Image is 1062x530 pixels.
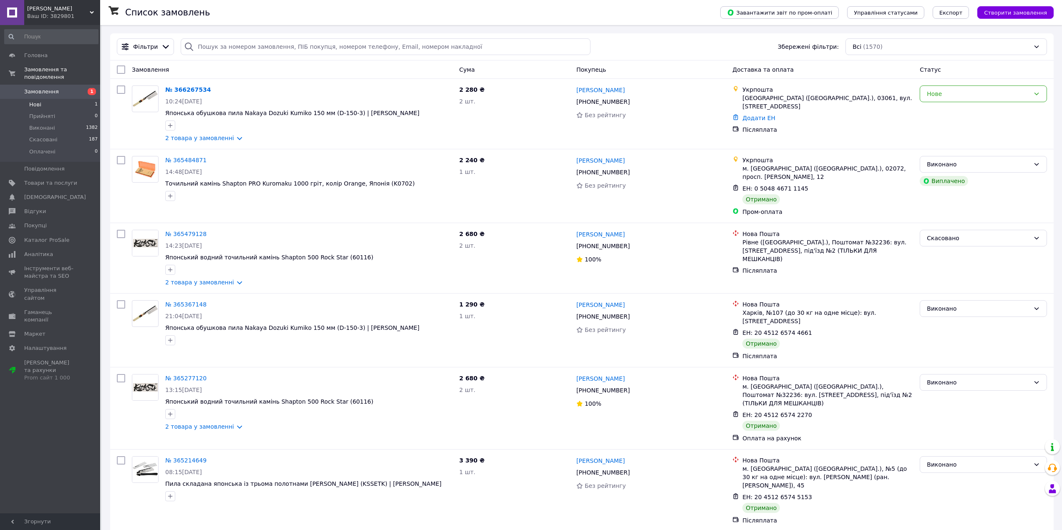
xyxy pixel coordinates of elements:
a: № 365214649 [165,457,207,464]
div: Скасовано [927,234,1030,243]
h1: Список замовлень [125,8,210,18]
span: Експорт [939,10,963,16]
span: Каталог ProSale [24,236,69,244]
button: Створити замовлення [977,6,1054,19]
span: Управління сайтом [24,286,77,301]
a: Фото товару [132,456,159,483]
a: Фото товару [132,300,159,327]
div: Отримано [742,421,780,431]
span: Carpenter [27,5,90,13]
span: Скасовані [29,136,58,143]
a: Точильний камінь Shapton PRO Kuromaku 1000 гріт, колір Orange, Японія (K0702) [165,180,415,187]
img: Фото товару [132,305,158,322]
span: 08:15[DATE] [165,469,202,475]
a: Фото товару [132,374,159,401]
span: Відгуки [24,208,46,215]
span: Нові [29,101,41,108]
a: Фото товару [132,156,159,183]
a: 2 товара у замовленні [165,279,234,286]
a: Додати ЕН [742,115,775,121]
a: Японська обушкова пила Nakaya Dozuki Kumiko 150 мм (D-150-3) | [PERSON_NAME] [165,324,419,331]
div: м. [GEOGRAPHIC_DATA] ([GEOGRAPHIC_DATA].), 02072, просп. [PERSON_NAME], 12 [742,164,913,181]
span: Без рейтингу [585,112,626,118]
span: 1 шт. [459,168,476,175]
div: Виконано [927,160,1030,169]
div: Укрпошта [742,85,913,94]
a: № 365479128 [165,231,207,237]
div: Отримано [742,339,780,349]
div: Післяплата [742,352,913,360]
span: Замовлення [132,66,169,73]
div: Нова Пошта [742,300,913,309]
span: Завантажити звіт по пром-оплаті [727,9,832,16]
div: Післяплата [742,266,913,275]
div: Харків, №107 (до 30 кг на одне місце): вул. [STREET_ADDRESS] [742,309,913,325]
span: Замовлення [24,88,59,95]
span: Гаманець компанії [24,309,77,324]
span: 0 [95,148,98,156]
div: Пром-оплата [742,208,913,216]
span: Оплачені [29,148,55,156]
span: Замовлення та повідомлення [24,66,100,81]
a: Фото товару [132,230,159,256]
span: Аналітика [24,251,53,258]
span: ЕН: 0 5048 4671 1145 [742,185,808,192]
span: (1570) [863,43,883,50]
a: Створити замовлення [969,9,1054,15]
a: [PERSON_NAME] [576,374,625,383]
span: 187 [89,136,98,143]
a: [PERSON_NAME] [576,457,625,465]
a: № 366267534 [165,86,211,93]
a: 2 товара у замовленні [165,423,234,430]
div: Виконано [927,378,1030,387]
button: Управління статусами [847,6,924,19]
a: Японська обушкова пила Nakaya Dozuki Kumiko 150 мм (D-150-3) | [PERSON_NAME] [165,110,419,116]
span: 100% [585,400,601,407]
span: Інструменти веб-майстра та SEO [24,265,77,280]
span: 1 шт. [459,313,476,319]
span: Пила складана японська із трьома полотнами [PERSON_NAME] (KSSETK) | [PERSON_NAME] [165,480,441,487]
div: Ваш ID: 3829801 [27,13,100,20]
span: 13:15[DATE] [165,387,202,393]
span: Доставка та оплата [732,66,794,73]
span: Головна [24,52,48,59]
span: 0 [95,113,98,120]
span: Покупці [24,222,47,229]
span: 1382 [86,124,98,132]
a: 2 товара у замовленні [165,135,234,141]
span: Прийняті [29,113,55,120]
div: Нова Пошта [742,374,913,382]
span: [PERSON_NAME] та рахунки [24,359,77,382]
span: Без рейтингу [585,327,626,333]
span: Без рейтингу [585,482,626,489]
div: [PHONE_NUMBER] [575,240,631,252]
span: Покупець [576,66,606,73]
a: [PERSON_NAME] [576,156,625,165]
span: 100% [585,256,601,263]
span: 2 280 ₴ [459,86,485,93]
div: Оплата на рахунок [742,434,913,442]
span: Статус [920,66,941,73]
div: Укрпошта [742,156,913,164]
span: 21:04[DATE] [165,313,202,319]
div: Prom сайт 1 000 [24,374,77,382]
span: 1 [88,88,96,95]
span: 2 680 ₴ [459,375,485,382]
input: Пошук за номером замовлення, ПІБ покупця, номером телефону, Email, номером накладної [181,38,590,55]
div: [PHONE_NUMBER] [575,166,631,178]
span: Виконані [29,124,55,132]
span: Маркет [24,330,45,338]
a: Японський водний точильний камінь Shapton 500 Rock Star (60116) [165,254,373,261]
div: Післяплата [742,516,913,525]
div: Виконано [927,460,1030,469]
span: 1 290 ₴ [459,301,485,308]
div: [PHONE_NUMBER] [575,96,631,108]
div: Отримано [742,194,780,204]
span: Товари та послуги [24,179,77,187]
div: [PHONE_NUMBER] [575,311,631,322]
a: Фото товару [132,85,159,112]
img: Фото товару [132,457,158,482]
